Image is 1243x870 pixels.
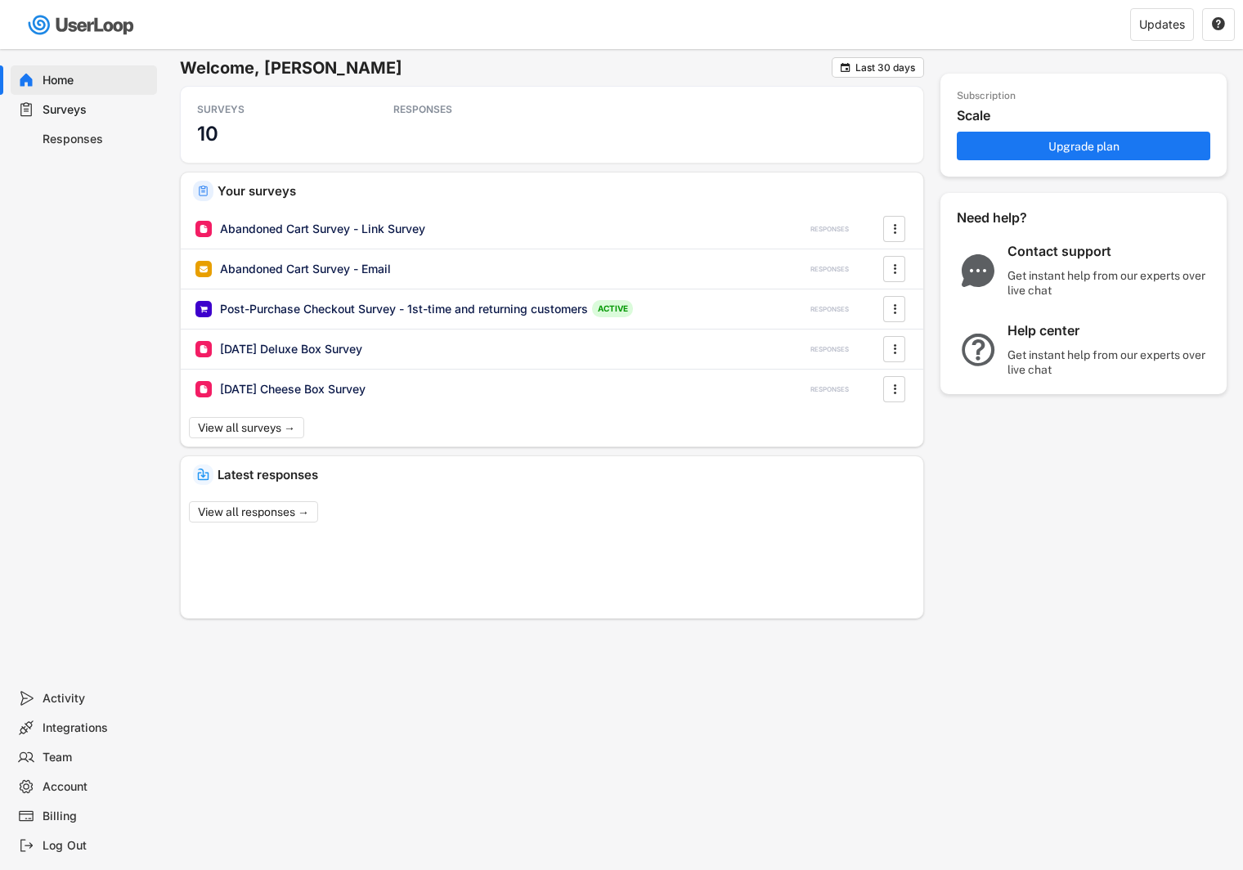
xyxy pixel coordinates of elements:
[1139,19,1185,30] div: Updates
[893,300,896,317] text: 
[957,107,1218,124] div: Scale
[43,809,150,824] div: Billing
[893,220,896,237] text: 
[220,221,425,237] div: Abandoned Cart Survey - Link Survey
[25,8,140,42] img: userloop-logo-01.svg
[180,57,832,78] h6: Welcome, [PERSON_NAME]
[592,300,633,317] div: ACTIVE
[886,377,903,401] button: 
[893,380,896,397] text: 
[197,469,209,481] img: IncomingMajor.svg
[841,61,850,74] text: 
[886,337,903,361] button: 
[810,265,849,274] div: RESPONSES
[957,209,1071,226] div: Need help?
[218,469,911,481] div: Latest responses
[43,691,150,706] div: Activity
[810,385,849,394] div: RESPONSES
[43,838,150,854] div: Log Out
[810,225,849,234] div: RESPONSES
[1211,17,1226,32] button: 
[855,63,915,73] div: Last 30 days
[43,779,150,795] div: Account
[197,103,344,116] div: SURVEYS
[43,132,150,147] div: Responses
[43,102,150,118] div: Surveys
[393,103,541,116] div: RESPONSES
[1007,268,1212,298] div: Get instant help from our experts over live chat
[189,417,304,438] button: View all surveys →
[197,121,218,146] h3: 10
[220,381,366,397] div: [DATE] Cheese Box Survey
[810,305,849,314] div: RESPONSES
[1007,243,1212,260] div: Contact support
[220,261,391,277] div: Abandoned Cart Survey - Email
[218,185,911,197] div: Your surveys
[1007,322,1212,339] div: Help center
[43,750,150,765] div: Team
[886,217,903,241] button: 
[43,73,150,88] div: Home
[893,340,896,357] text: 
[893,260,896,277] text: 
[839,61,851,74] button: 
[189,501,318,522] button: View all responses →
[43,720,150,736] div: Integrations
[810,345,849,354] div: RESPONSES
[220,341,362,357] div: [DATE] Deluxe Box Survey
[957,132,1210,160] button: Upgrade plan
[1007,348,1212,377] div: Get instant help from our experts over live chat
[220,301,588,317] div: Post-Purchase Checkout Survey - 1st-time and returning customers
[957,334,999,366] img: QuestionMarkInverseMajor.svg
[886,257,903,281] button: 
[957,90,1016,103] div: Subscription
[957,254,999,287] img: ChatMajor.svg
[886,297,903,321] button: 
[1212,16,1225,31] text: 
